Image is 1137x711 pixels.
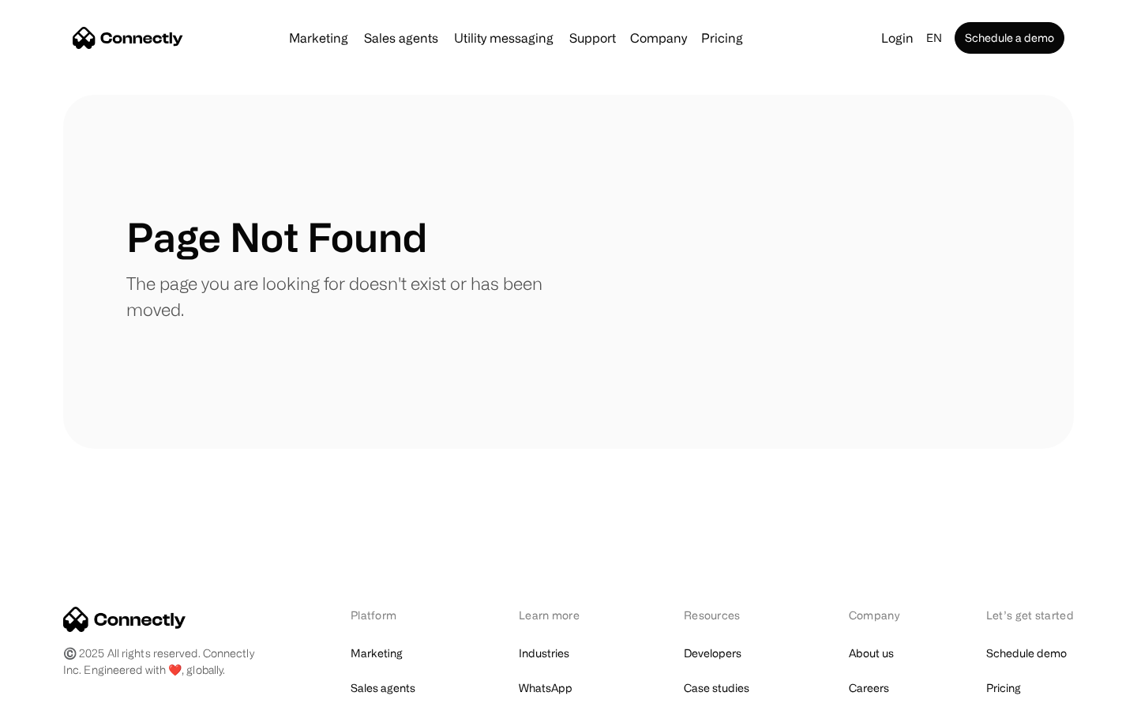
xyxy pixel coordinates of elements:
[519,677,572,699] a: WhatsApp
[448,32,560,44] a: Utility messaging
[695,32,749,44] a: Pricing
[283,32,355,44] a: Marketing
[126,270,568,322] p: The page you are looking for doesn't exist or has been moved.
[351,642,403,664] a: Marketing
[351,607,437,623] div: Platform
[849,677,889,699] a: Careers
[849,607,904,623] div: Company
[849,642,894,664] a: About us
[684,607,767,623] div: Resources
[563,32,622,44] a: Support
[358,32,445,44] a: Sales agents
[986,677,1021,699] a: Pricing
[684,677,749,699] a: Case studies
[126,213,427,261] h1: Page Not Found
[519,607,602,623] div: Learn more
[519,642,569,664] a: Industries
[926,27,942,49] div: en
[630,27,687,49] div: Company
[955,22,1064,54] a: Schedule a demo
[986,642,1067,664] a: Schedule demo
[351,677,415,699] a: Sales agents
[16,682,95,705] aside: Language selected: English
[986,607,1074,623] div: Let’s get started
[684,642,741,664] a: Developers
[875,27,920,49] a: Login
[32,683,95,705] ul: Language list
